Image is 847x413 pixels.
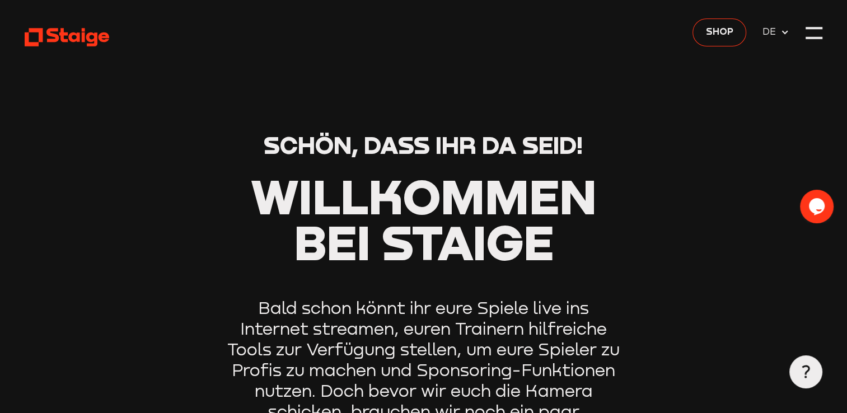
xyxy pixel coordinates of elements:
[800,190,836,223] iframe: chat widget
[250,167,596,270] span: Willkommen bei Staige
[692,18,746,46] a: Shop
[762,25,780,39] span: DE
[264,130,583,159] span: Schön, dass ihr da seid!
[705,25,733,39] span: Shop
